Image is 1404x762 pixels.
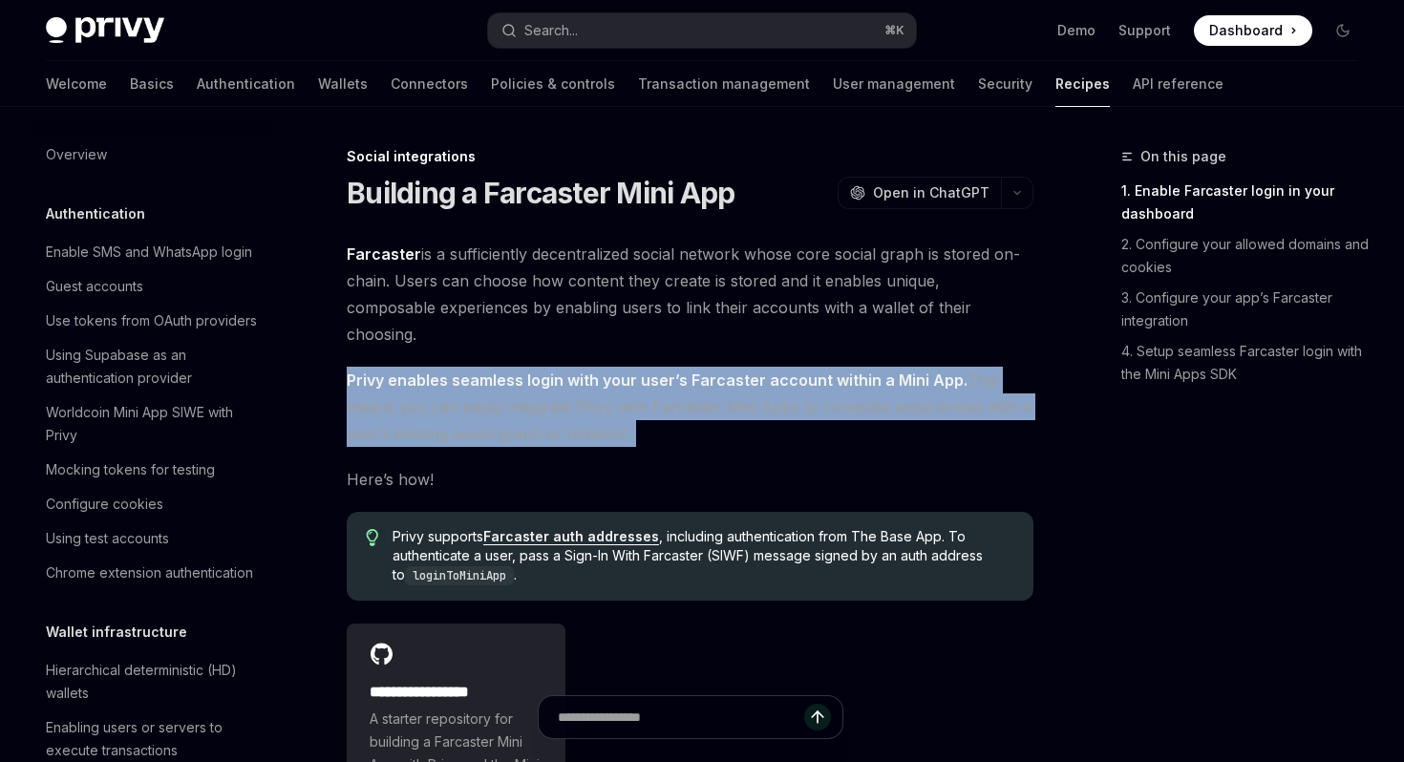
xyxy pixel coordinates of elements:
a: Chrome extension authentication [31,556,275,590]
a: Security [978,61,1032,107]
a: Using test accounts [31,521,275,556]
a: Connectors [391,61,468,107]
a: Recipes [1055,61,1110,107]
a: Basics [130,61,174,107]
a: API reference [1133,61,1223,107]
code: loginToMiniApp [405,566,514,585]
div: Hierarchical deterministic (HD) wallets [46,659,264,705]
a: Using Supabase as an authentication provider [31,338,275,395]
a: Overview [31,138,275,172]
div: Mocking tokens for testing [46,458,215,481]
svg: Tip [366,529,379,546]
a: Transaction management [638,61,810,107]
span: Dashboard [1209,21,1283,40]
strong: Farcaster [347,244,421,264]
a: Authentication [197,61,295,107]
div: Enable SMS and WhatsApp login [46,241,252,264]
a: Enable SMS and WhatsApp login [31,235,275,269]
div: Use tokens from OAuth providers [46,309,257,332]
h1: Building a Farcaster Mini App [347,176,734,210]
h5: Authentication [46,202,145,225]
a: Use tokens from OAuth providers [31,304,275,338]
a: Farcaster [347,244,421,265]
div: Chrome extension authentication [46,561,253,584]
div: Overview [46,143,107,166]
span: Here’s how! [347,466,1033,493]
a: Mocking tokens for testing [31,453,275,487]
a: Worldcoin Mini App SIWE with Privy [31,395,275,453]
a: 1. Enable Farcaster login in your dashboard [1121,176,1373,229]
div: Enabling users or servers to execute transactions [46,716,264,762]
span: Open in ChatGPT [873,183,989,202]
a: 3. Configure your app’s Farcaster integration [1121,283,1373,336]
div: Configure cookies [46,493,163,516]
div: Search... [524,19,578,42]
div: Social integrations [347,147,1033,166]
a: Wallets [318,61,368,107]
div: Guest accounts [46,275,143,298]
a: 2. Configure your allowed domains and cookies [1121,229,1373,283]
button: Send message [804,704,831,730]
div: Worldcoin Mini App SIWE with Privy [46,401,264,447]
a: Farcaster auth addresses [483,528,659,545]
span: is a sufficiently decentralized social network whose core social graph is stored on-chain. Users ... [347,241,1033,348]
a: Dashboard [1194,15,1312,46]
a: Guest accounts [31,269,275,304]
button: Open in ChatGPT [838,177,1001,209]
a: User management [833,61,955,107]
a: Hierarchical deterministic (HD) wallets [31,653,275,710]
span: ⌘ K [884,23,904,38]
a: Policies & controls [491,61,615,107]
input: Ask a question... [558,696,804,738]
a: Demo [1057,21,1096,40]
img: dark logo [46,17,164,44]
h5: Wallet infrastructure [46,621,187,644]
div: Using Supabase as an authentication provider [46,344,264,390]
a: Support [1118,21,1171,40]
a: 4. Setup seamless Farcaster login with the Mini Apps SDK [1121,336,1373,390]
span: On this page [1140,145,1226,168]
button: Toggle dark mode [1328,15,1358,46]
div: Using test accounts [46,527,169,550]
span: This means you can easily integrate Privy with Farcaster Mini Apps to compose experiences with a ... [347,367,1033,447]
strong: Privy enables seamless login with your user’s Farcaster account within a Mini App. [347,370,968,390]
a: Configure cookies [31,487,275,521]
a: Welcome [46,61,107,107]
span: Privy supports , including authentication from The Base App. To authenticate a user, pass a Sign-... [393,527,1014,585]
button: Open search [488,13,915,48]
